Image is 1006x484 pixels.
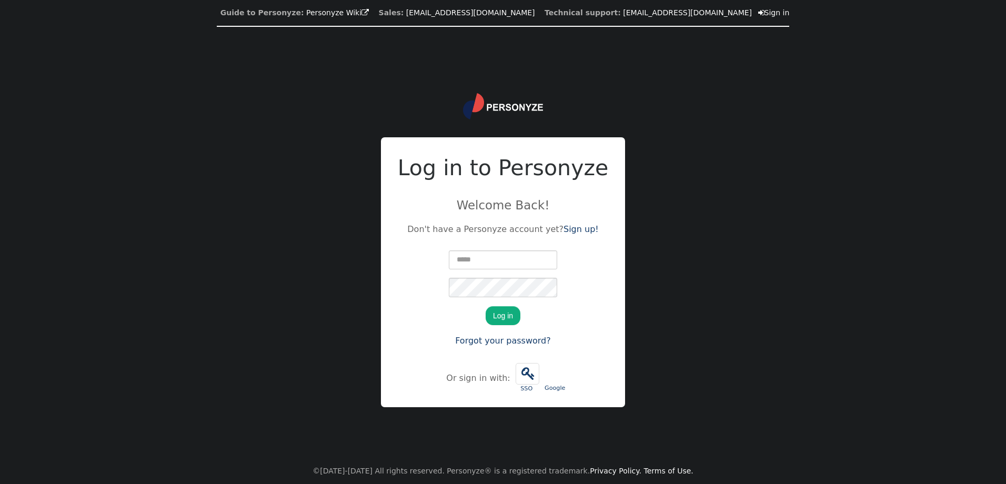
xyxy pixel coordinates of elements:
a: Sign in [758,8,790,17]
b: Sales: [379,8,404,17]
a: Privacy Policy. [590,467,641,475]
span:  [516,364,539,384]
b: Technical support: [545,8,621,17]
div: SSO [516,385,538,394]
h2: Log in to Personyze [398,152,609,185]
b: Guide to Personyze: [220,8,304,17]
span:  [361,9,369,16]
a: Sign up! [564,224,599,234]
a:  SSO [513,358,542,399]
a: [EMAIL_ADDRESS][DOMAIN_NAME] [623,8,752,17]
a: Personyze Wiki [306,8,369,17]
p: Welcome Back! [398,196,609,214]
img: logo.svg [463,93,543,119]
a: Forgot your password? [455,336,551,346]
div: Google [545,384,566,393]
div: Or sign in with: [446,372,512,385]
a: Terms of Use. [644,467,693,475]
a: Google [542,358,568,398]
span:  [758,9,764,16]
iframe: Botón de Acceder con Google [538,362,572,385]
button: Log in [486,306,520,325]
p: Don't have a Personyze account yet? [398,223,609,236]
center: ©[DATE]-[DATE] All rights reserved. Personyze® is a registered trademark. [313,458,693,484]
a: [EMAIL_ADDRESS][DOMAIN_NAME] [406,8,535,17]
